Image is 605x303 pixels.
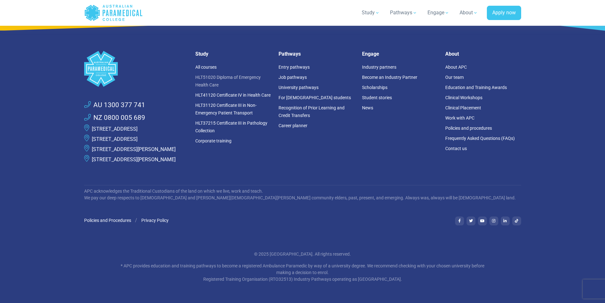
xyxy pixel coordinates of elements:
a: Scholarships [362,85,387,90]
p: © 2025 [GEOGRAPHIC_DATA]. All rights reserved. [117,251,488,258]
a: Policies and procedures [445,126,492,131]
a: HLT31120 Certificate III in Non-Emergency Patient Transport [195,103,257,115]
a: Career planner [279,123,307,128]
a: Clinical Placement [445,105,481,110]
a: University pathways [279,85,319,90]
a: Australian Paramedical College [84,3,143,23]
a: News [362,105,373,110]
a: AU 1300 377 741 [84,100,145,110]
a: Become an Industry Partner [362,75,417,80]
a: Work with APC [445,115,474,121]
a: Space [84,51,188,87]
a: Education and Training Awards [445,85,507,90]
a: Policies and Procedures [84,218,131,223]
a: Student stories [362,95,392,100]
a: Contact us [445,146,467,151]
a: NZ 0800 005 689 [84,113,145,123]
a: [STREET_ADDRESS] [92,126,138,132]
a: All courses [195,65,217,70]
p: * APC provides education and training pathways to become a registered Ambulance Paramedic by way ... [117,263,488,283]
a: HLT37215 Certificate III in Pathology Collection [195,121,267,133]
a: Study [358,4,384,22]
p: APC acknowledges the Traditional Custodians of the land on which we live, work and teach. We pay ... [84,188,521,201]
h5: Engage [362,51,438,57]
a: [STREET_ADDRESS] [92,136,138,142]
a: Frequently Asked Questions (FAQs) [445,136,515,141]
h5: Study [195,51,271,57]
a: Recognition of Prior Learning and Credit Transfers [279,105,345,118]
a: HLT51020 Diploma of Emergency Health Care [195,75,261,87]
a: [STREET_ADDRESS][PERSON_NAME] [92,146,176,152]
a: Entry pathways [279,65,310,70]
a: Industry partners [362,65,396,70]
h5: About [445,51,521,57]
a: Clinical Workshops [445,95,482,100]
a: Engage [424,4,453,22]
a: Pathways [386,4,421,22]
a: Job pathways [279,75,307,80]
a: Apply now [487,6,521,20]
a: For [DEMOGRAPHIC_DATA] students [279,95,351,100]
a: [STREET_ADDRESS][PERSON_NAME] [92,156,176,162]
a: Our team [445,75,464,80]
a: About [456,4,482,22]
a: About APC [445,65,467,70]
a: HLT41120 Certificate IV in Health Care [195,93,271,98]
h5: Pathways [279,51,354,57]
a: Corporate training [195,138,232,143]
a: Privacy Policy [141,218,169,223]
